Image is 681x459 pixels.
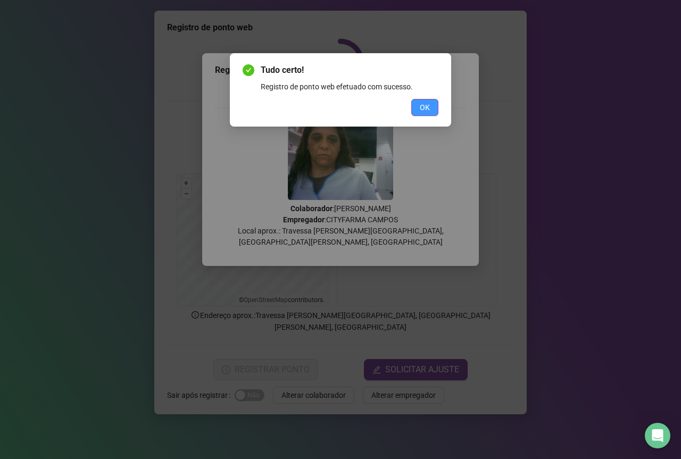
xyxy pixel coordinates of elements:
button: OK [411,99,438,116]
span: Tudo certo! [261,64,438,77]
div: Open Intercom Messenger [645,423,670,448]
div: Registro de ponto web efetuado com sucesso. [261,81,438,93]
span: OK [420,102,430,113]
span: check-circle [243,64,254,76]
